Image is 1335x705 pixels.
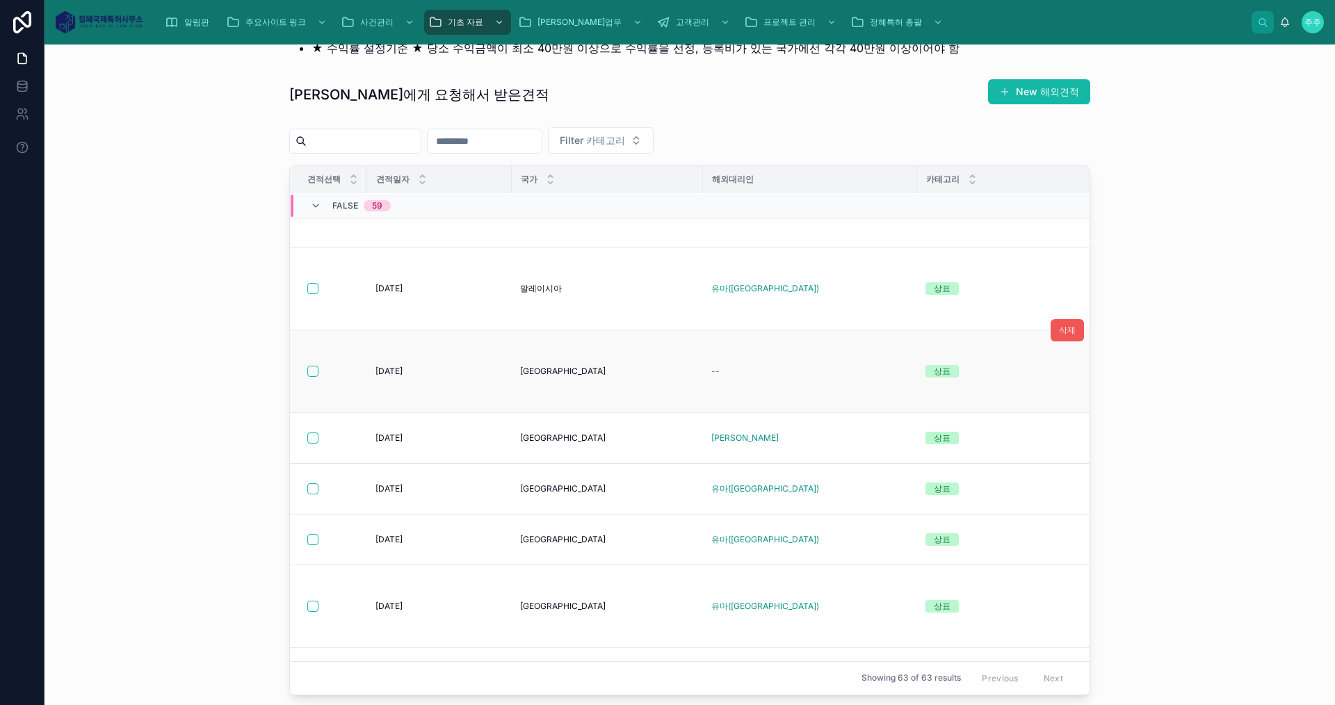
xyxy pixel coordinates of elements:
div: 상표 [934,600,950,613]
a: 상표 [925,282,1199,295]
a: [GEOGRAPHIC_DATA] [520,483,695,494]
a: [DATE] [375,432,503,444]
span: 국가 [521,174,537,185]
a: 유마([GEOGRAPHIC_DATA]) [711,283,819,294]
span: 말레이시아 [520,283,562,294]
span: 견적일자 [376,174,410,185]
span: [GEOGRAPHIC_DATA] [520,366,606,377]
h1: [PERSON_NAME]에게 요청해서 받은견적 [289,85,549,104]
a: [GEOGRAPHIC_DATA] [520,366,695,377]
a: [DATE] [375,483,503,494]
span: 정혜특허 총괄 [870,17,922,28]
a: 정혜특허 총괄 [846,10,950,35]
span: [DATE] [375,483,403,494]
span: 해외대리인 [712,174,754,185]
a: 상표 [925,432,1199,444]
span: 프로젝트 관리 [763,17,816,28]
a: [DATE] [375,534,503,545]
span: [DATE] [375,432,403,444]
a: [GEOGRAPHIC_DATA] [520,601,695,612]
span: 카테고리 [926,174,960,185]
div: 상표 [934,533,950,546]
button: Select Button [548,127,654,154]
a: [GEOGRAPHIC_DATA] [520,432,695,444]
a: [PERSON_NAME] [711,432,779,444]
span: Filter 카테고리 [560,133,625,147]
span: [DATE] [375,366,403,377]
a: 기초 자료 [424,10,511,35]
span: -- [711,366,720,377]
a: [DATE] [375,366,503,377]
div: scrollable content [154,7,1252,38]
a: 상표 [925,483,1199,495]
div: 상표 [934,483,950,495]
span: Showing 63 of 63 results [861,672,961,683]
button: 삭제 [1051,319,1084,341]
a: 유마([GEOGRAPHIC_DATA]) [711,534,909,545]
span: [GEOGRAPHIC_DATA] [520,601,606,612]
a: [GEOGRAPHIC_DATA] [520,534,695,545]
a: 유마([GEOGRAPHIC_DATA]) [711,601,819,612]
div: 상표 [934,432,950,444]
div: 상표 [934,282,950,295]
a: 상표 [925,600,1199,613]
div: 상표 [934,365,950,378]
a: 유마([GEOGRAPHIC_DATA]) [711,534,819,545]
a: [DATE] [375,283,503,294]
a: 유마([GEOGRAPHIC_DATA]) [711,483,909,494]
img: App logo [56,11,143,33]
span: 주요사이트 링크 [245,17,306,28]
span: [GEOGRAPHIC_DATA] [520,432,606,444]
span: [PERSON_NAME]업무 [537,17,622,28]
span: 고객관리 [676,17,709,28]
span: [DATE] [375,283,403,294]
span: 알림판 [184,17,209,28]
a: 알림판 [161,10,219,35]
button: New 해외견적 [988,79,1090,104]
a: [DATE] [375,601,503,612]
span: 주주 [1304,17,1321,28]
span: FALSE [332,200,358,211]
span: 삭제 [1059,325,1076,336]
span: [DATE] [375,534,403,545]
span: 기초 자료 [448,17,483,28]
a: 고객관리 [652,10,737,35]
span: [DATE] [375,601,403,612]
div: 59 [372,200,382,211]
a: 유마([GEOGRAPHIC_DATA]) [711,483,819,494]
a: 주요사이트 링크 [222,10,334,35]
a: 상표 [925,533,1199,546]
a: 말레이시아 [520,283,695,294]
span: [GEOGRAPHIC_DATA] [520,483,606,494]
a: [PERSON_NAME] [711,432,909,444]
a: 상표 [925,365,1199,378]
a: -- [711,366,909,377]
a: 유마([GEOGRAPHIC_DATA]) [711,601,909,612]
span: 사건관리 [360,17,394,28]
a: 사건관리 [337,10,421,35]
a: [PERSON_NAME]업무 [514,10,649,35]
span: [GEOGRAPHIC_DATA] [520,534,606,545]
li: ★ 수익률 설정기준 ★ 당소 수익금액이 최소 40만원 이상으로 수익률을 선정, 등록비가 있는 국가에선 각각 40만원 이상이어야 함 [311,40,1090,56]
a: 유마([GEOGRAPHIC_DATA]) [711,283,909,294]
span: 견적선택 [307,174,341,185]
a: 프로젝트 관리 [740,10,843,35]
